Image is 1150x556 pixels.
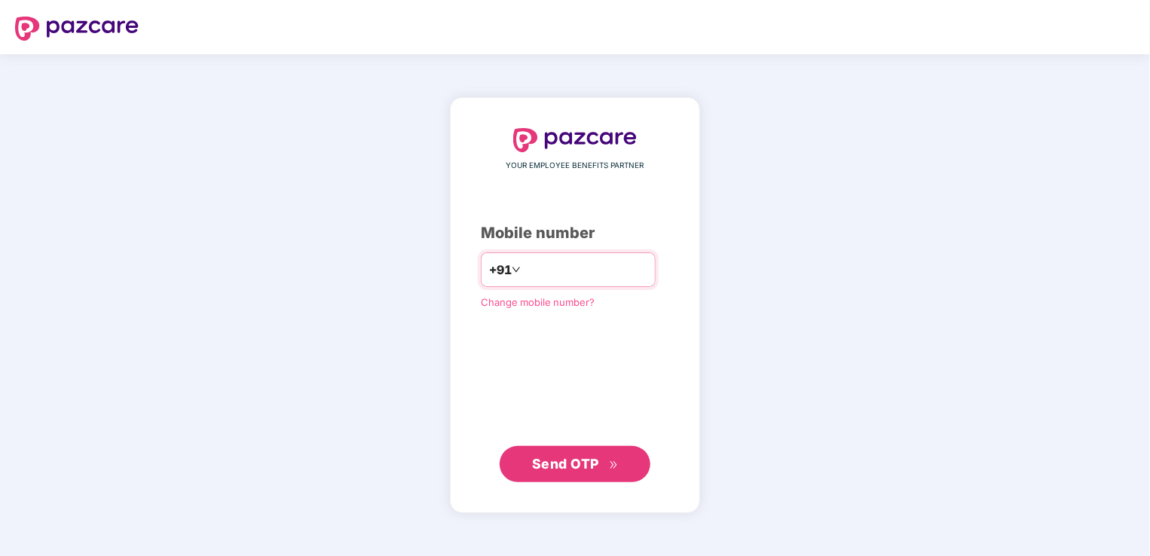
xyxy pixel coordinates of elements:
[513,128,637,152] img: logo
[489,261,512,280] span: +91
[481,221,669,245] div: Mobile number
[506,160,644,172] span: YOUR EMPLOYEE BENEFITS PARTNER
[532,456,599,472] span: Send OTP
[512,265,521,274] span: down
[500,446,650,482] button: Send OTPdouble-right
[609,460,619,470] span: double-right
[15,17,139,41] img: logo
[481,296,595,308] a: Change mobile number?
